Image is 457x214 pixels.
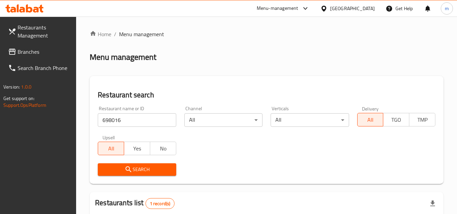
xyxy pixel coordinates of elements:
[3,101,46,110] a: Support.OpsPlatform
[412,115,433,125] span: TMP
[145,198,175,209] div: Total records count
[3,44,76,60] a: Branches
[3,94,35,103] span: Get support on:
[103,165,170,174] span: Search
[362,106,379,111] label: Delivery
[18,64,71,72] span: Search Branch Phone
[357,113,384,126] button: All
[153,144,174,153] span: No
[425,195,441,212] div: Export file
[98,90,435,100] h2: Restaurant search
[330,5,375,12] div: [GEOGRAPHIC_DATA]
[95,198,175,209] h2: Restaurants list
[3,82,20,91] span: Version:
[90,30,111,38] a: Home
[90,52,156,63] h2: Menu management
[114,30,116,38] li: /
[445,5,449,12] span: m
[21,82,31,91] span: 1.0.0
[150,142,176,155] button: No
[360,115,381,125] span: All
[98,142,124,155] button: All
[184,113,262,127] div: All
[3,19,76,44] a: Restaurants Management
[124,142,150,155] button: Yes
[409,113,435,126] button: TMP
[127,144,147,153] span: Yes
[3,60,76,76] a: Search Branch Phone
[102,135,115,140] label: Upsell
[90,30,443,38] nav: breadcrumb
[98,113,176,127] input: Search for restaurant name or ID..
[101,144,121,153] span: All
[146,200,175,207] span: 1 record(s)
[257,4,298,13] div: Menu-management
[18,48,71,56] span: Branches
[18,23,71,40] span: Restaurants Management
[386,115,407,125] span: TGO
[271,113,349,127] div: All
[119,30,164,38] span: Menu management
[383,113,409,126] button: TGO
[98,163,176,176] button: Search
